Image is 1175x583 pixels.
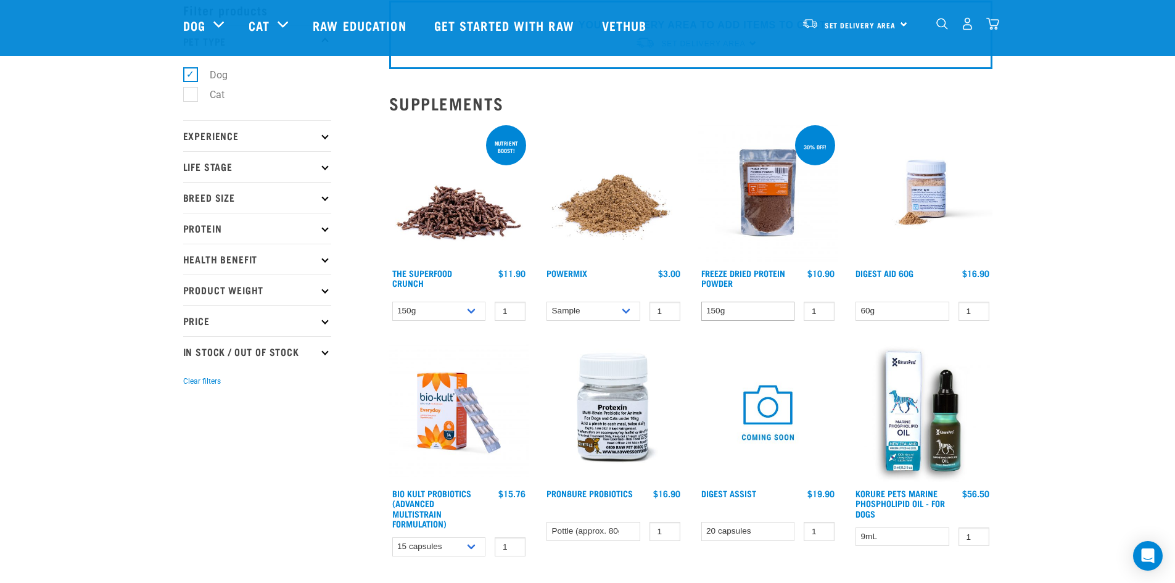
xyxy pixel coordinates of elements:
input: 1 [959,527,989,547]
p: In Stock / Out Of Stock [183,336,331,367]
button: Clear filters [183,376,221,387]
span: Set Delivery Area [825,23,896,27]
label: Cat [190,87,229,102]
a: The Superfood Crunch [392,271,452,285]
div: 30% off! [798,138,832,156]
input: 1 [804,302,835,321]
a: Freeze Dried Protein Powder [701,271,785,285]
a: ProN8ure Probiotics [546,491,633,495]
a: Digest Aid 60g [855,271,913,275]
div: $11.90 [498,268,526,278]
h2: Supplements [389,94,992,113]
input: 1 [495,537,526,556]
div: $15.76 [498,489,526,498]
img: FD Protein Powder [698,123,838,263]
p: Protein [183,213,331,244]
input: 1 [959,302,989,321]
img: COMING SOON [698,343,838,483]
a: Cat [249,16,270,35]
img: home-icon-1@2x.png [936,18,948,30]
a: Vethub [590,1,662,50]
p: Experience [183,120,331,151]
div: nutrient boost! [486,134,526,160]
a: Korure Pets Marine Phospholipid Oil - for Dogs [855,491,945,515]
label: Dog [190,67,233,83]
a: Dog [183,16,205,35]
img: 1311 Superfood Crunch 01 [389,123,529,263]
p: Price [183,305,331,336]
img: OI Lfront 1024x1024 [852,343,992,483]
img: 2023 AUG RE Product1724 [389,343,529,483]
p: Life Stage [183,151,331,182]
img: Plastic Bottle Of Protexin For Dogs And Cats [543,343,683,483]
div: $16.90 [962,268,989,278]
input: 1 [649,302,680,321]
img: Pile Of PowerMix For Pets [543,123,683,263]
p: Breed Size [183,182,331,213]
p: Product Weight [183,275,331,305]
div: $19.90 [807,489,835,498]
div: $56.50 [962,489,989,498]
a: Powermix [546,271,587,275]
a: Digest Assist [701,491,756,495]
img: van-moving.png [802,18,818,29]
div: Open Intercom Messenger [1133,541,1163,571]
div: $3.00 [658,268,680,278]
input: 1 [804,522,835,541]
img: home-icon@2x.png [986,17,999,30]
a: Get started with Raw [422,1,590,50]
p: Health Benefit [183,244,331,275]
a: Bio Kult Probiotics (Advanced Multistrain Formulation) [392,491,471,526]
input: 1 [495,302,526,321]
a: Raw Education [300,1,421,50]
img: user.png [961,17,974,30]
div: $10.90 [807,268,835,278]
img: Raw Essentials Digest Aid Pet Supplement [852,123,992,263]
input: 1 [649,522,680,541]
div: $16.90 [653,489,680,498]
